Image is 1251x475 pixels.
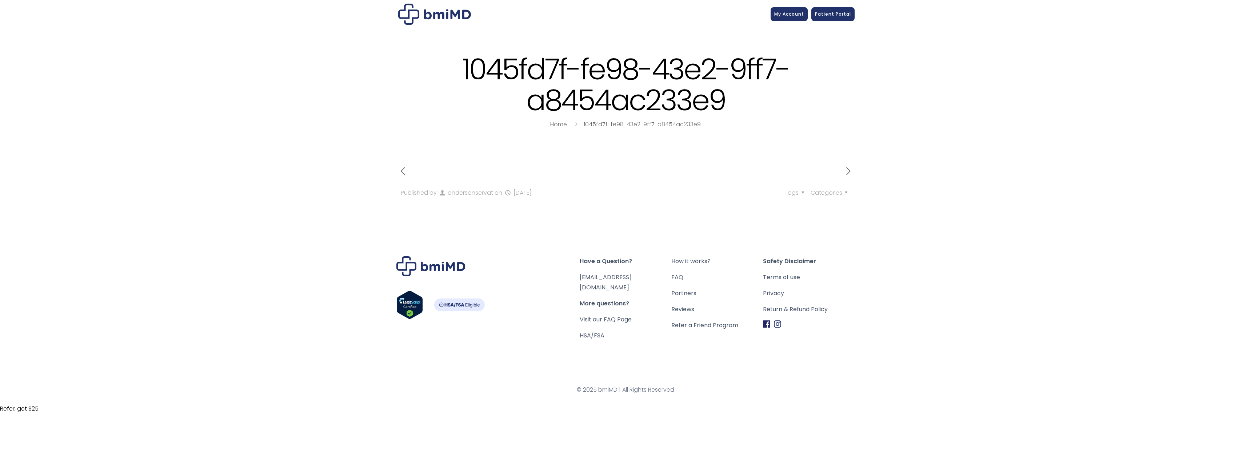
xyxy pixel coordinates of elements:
[580,256,671,266] span: Have a Question?
[495,189,502,197] span: on
[811,189,850,197] span: Categories
[580,331,604,340] a: HSA/FSA
[774,320,781,328] img: Instagram
[572,120,580,128] i: breadcrumbs separator
[396,165,409,178] i: previous post
[784,189,807,197] span: Tags
[774,11,804,17] span: My Account
[671,256,763,266] a: How it works?
[396,166,409,178] a: previous post
[396,290,423,322] a: Verify LegitScript Approval for www.bmimd.com
[580,298,671,309] span: More questions?
[815,11,851,17] span: Patient Portal
[396,290,423,319] img: Verify Approval for www.bmimd.com
[396,385,855,395] span: © 2025 bmiMD | All Rights Reserved
[671,320,763,330] a: Refer a Friend Program
[763,272,855,282] a: Terms of use
[763,256,855,266] span: Safety Disclaimer
[584,120,701,128] a: 1045fd7f-fe98-43e2-9ff7-a8454ac233e9
[550,120,567,128] a: Home
[434,298,485,311] img: HSA-FSA
[811,7,855,21] a: Patient Portal
[504,189,512,197] i: published
[396,256,465,276] img: Brand Logo
[448,189,493,197] a: andersonservat
[438,189,446,197] i: author
[763,288,855,298] a: Privacy
[401,189,437,197] span: Published by
[671,288,763,298] a: Partners
[513,189,532,197] time: [DATE]
[763,320,770,328] img: Facebook
[771,7,808,21] a: My Account
[398,4,471,25] img: 1045fd7f-fe98-43e2-9ff7-a8454ac233e9
[580,315,632,324] a: Visit our FAQ Page
[671,304,763,314] a: Reviews
[396,54,855,116] h1: 1045fd7f-fe98-43e2-9ff7-a8454ac233e9
[671,272,763,282] a: FAQ
[763,304,855,314] a: Return & Refund Policy
[580,273,632,292] a: [EMAIL_ADDRESS][DOMAIN_NAME]
[842,166,855,178] a: next post
[842,165,855,178] i: next post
